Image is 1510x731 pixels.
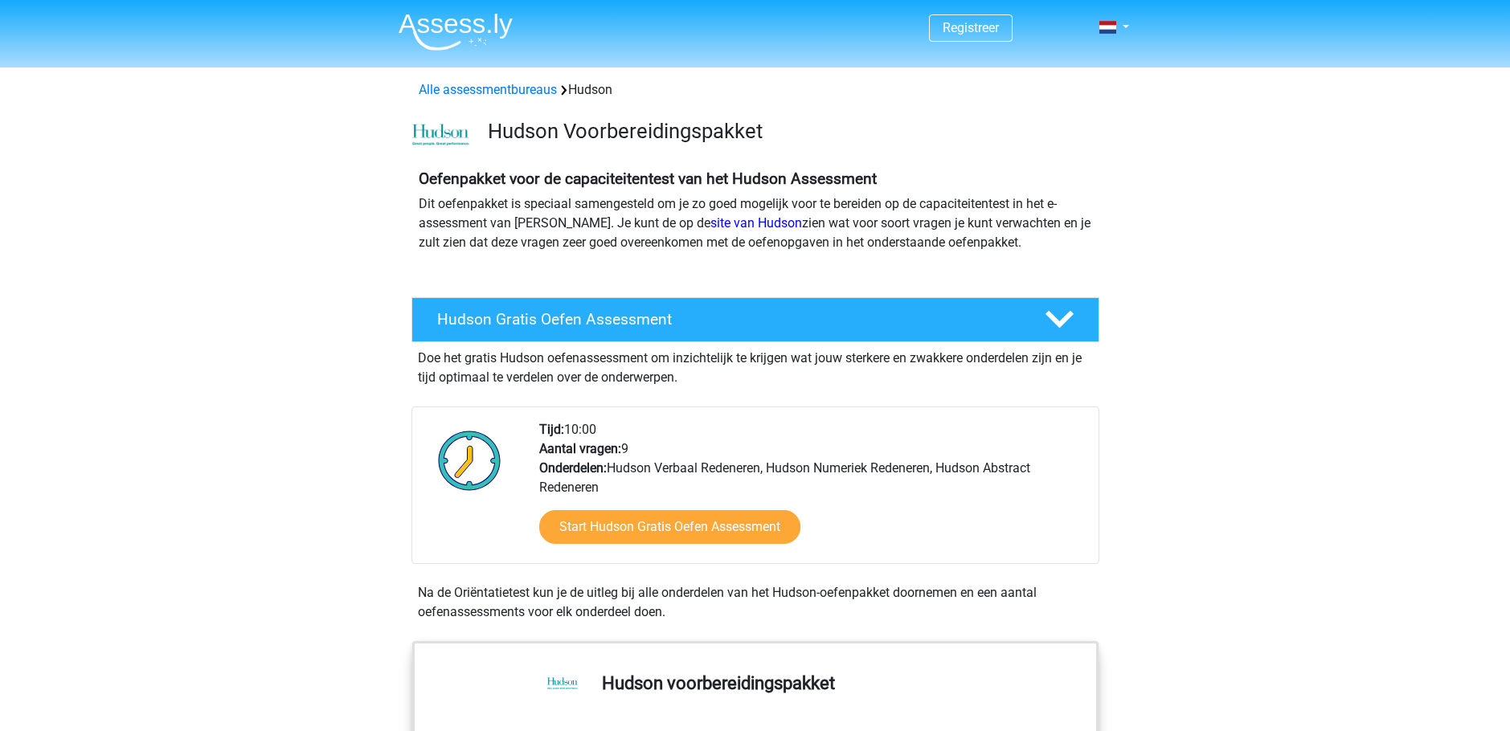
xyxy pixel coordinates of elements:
[710,215,802,231] a: site van Hudson
[429,420,510,500] img: Klok
[437,310,1019,329] h4: Hudson Gratis Oefen Assessment
[411,583,1099,622] div: Na de Oriëntatietest kun je de uitleg bij alle onderdelen van het Hudson-oefenpakket doornemen en...
[539,441,621,456] b: Aantal vragen:
[399,13,513,51] img: Assessly
[419,82,557,97] a: Alle assessmentbureaus
[419,194,1092,252] p: Dit oefenpakket is speciaal samengesteld om je zo goed mogelijk voor te bereiden op de capaciteit...
[411,342,1099,387] div: Doe het gratis Hudson oefenassessment om inzichtelijk te krijgen wat jouw sterkere en zwakkere on...
[539,460,607,476] b: Onderdelen:
[539,510,800,544] a: Start Hudson Gratis Oefen Assessment
[412,124,469,146] img: cefd0e47479f4eb8e8c001c0d358d5812e054fa8.png
[412,80,1099,100] div: Hudson
[539,422,564,437] b: Tijd:
[527,420,1098,563] div: 10:00 9 Hudson Verbaal Redeneren, Hudson Numeriek Redeneren, Hudson Abstract Redeneren
[488,119,1086,144] h3: Hudson Voorbereidingspakket
[405,297,1106,342] a: Hudson Gratis Oefen Assessment
[943,20,999,35] a: Registreer
[419,169,877,188] b: Oefenpakket voor de capaciteitentest van het Hudson Assessment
